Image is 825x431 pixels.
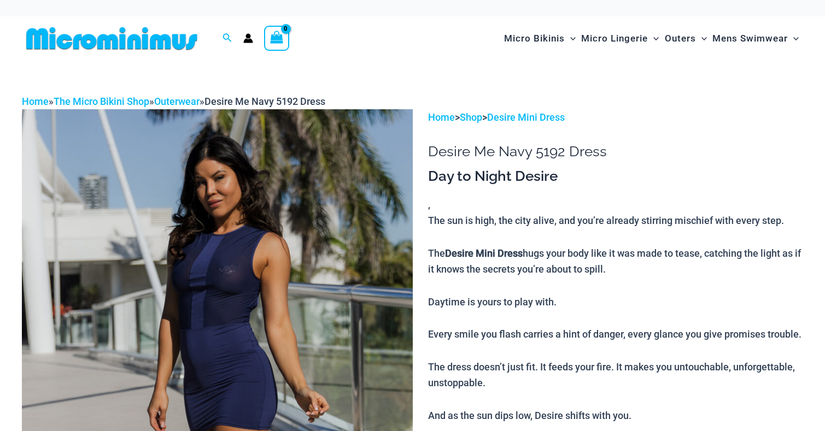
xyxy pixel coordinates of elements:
h1: Desire Me Navy 5192 Dress [428,143,803,160]
a: Outerwear [154,96,200,107]
span: Menu Toggle [788,25,799,52]
img: MM SHOP LOGO FLAT [22,26,202,51]
a: Desire Mini Dress [487,111,565,123]
span: Desire Me Navy 5192 Dress [204,96,325,107]
span: Micro Bikinis [504,25,565,52]
p: > > [428,109,803,126]
a: Home [428,111,455,123]
b: Desire Mini Dress [445,247,523,259]
h3: Day to Night Desire [428,167,803,186]
span: Menu Toggle [565,25,576,52]
a: Shop [460,111,482,123]
a: Home [22,96,49,107]
span: Micro Lingerie [581,25,648,52]
a: Search icon link [223,32,232,45]
span: Mens Swimwear [712,25,788,52]
span: » » » [22,96,325,107]
a: Micro LingerieMenu ToggleMenu Toggle [578,22,662,55]
a: Account icon link [243,33,253,43]
span: Menu Toggle [696,25,707,52]
a: OutersMenu ToggleMenu Toggle [662,22,710,55]
span: Outers [665,25,696,52]
a: Micro BikinisMenu ToggleMenu Toggle [501,22,578,55]
a: View Shopping Cart, empty [264,26,289,51]
a: Mens SwimwearMenu ToggleMenu Toggle [710,22,801,55]
span: Menu Toggle [648,25,659,52]
nav: Site Navigation [500,20,803,57]
a: The Micro Bikini Shop [54,96,149,107]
